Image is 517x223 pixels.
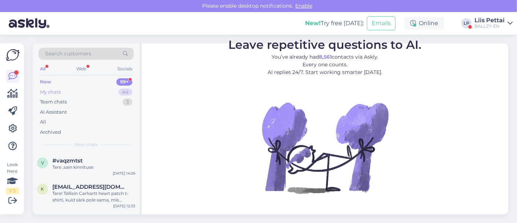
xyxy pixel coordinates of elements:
[41,186,44,192] span: k
[52,184,128,190] span: kikerpillkristin@gmail.com
[305,19,364,28] div: Try free [DATE]:
[367,16,396,30] button: Emails
[474,17,513,29] a: Liis PettaiBALLZY EN
[52,190,135,203] div: Tere! Tellisin Carhartt heart patch t-shirti, kuid särk pole sama, mis tootepiltide peal. Nimelt,...
[305,20,321,27] b: New!
[41,160,44,165] span: v
[229,38,422,52] span: Leave repetitive questions to AI.
[75,141,98,148] span: New chats
[116,64,134,74] div: Socials
[40,98,67,106] div: Team chats
[260,82,390,213] img: No Chat active
[40,118,46,126] div: All
[123,98,132,106] div: 3
[52,157,83,164] span: #vaqzmtst
[75,64,88,74] div: Web
[45,50,91,58] span: Search customers
[40,109,67,116] div: AI Assistant
[461,18,472,28] div: LP
[6,188,19,194] div: 1 / 3
[319,54,332,60] b: 8,561
[52,164,135,171] div: Tere ,sain kinnituse
[116,78,132,86] div: 99+
[40,78,51,86] div: New
[39,64,47,74] div: All
[6,161,19,194] div: Look Here
[474,23,505,29] div: BALLZY EN
[40,129,61,136] div: Archived
[113,203,135,209] div: [DATE] 12:33
[474,17,505,23] div: Liis Pettai
[40,89,61,96] div: My chats
[6,49,20,61] img: Askly Logo
[404,17,444,30] div: Online
[229,53,422,76] p: You’ve already had contacts via Askly. Every one counts. AI replies 24/7. Start working smarter [...
[113,171,135,176] div: [DATE] 14:26
[293,3,315,9] span: Enable
[119,89,132,96] div: 44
